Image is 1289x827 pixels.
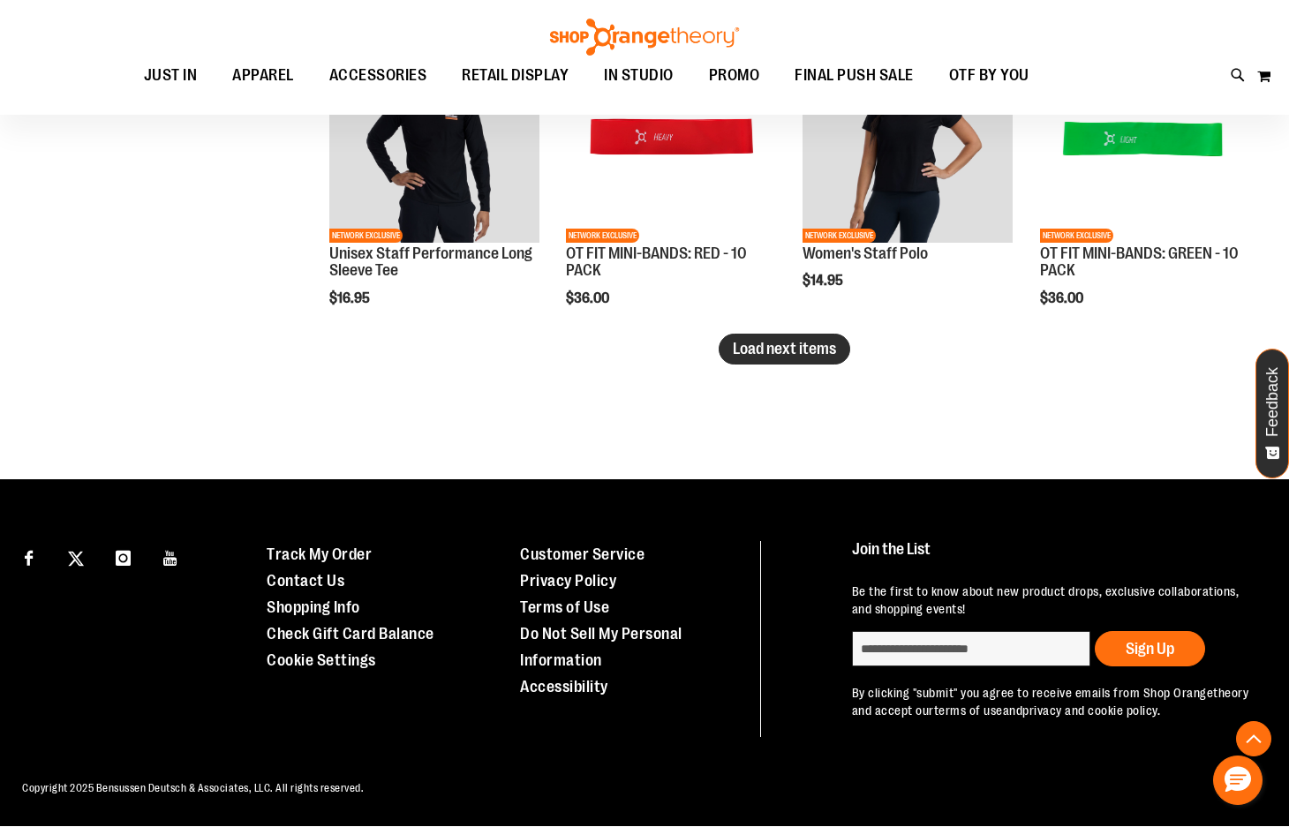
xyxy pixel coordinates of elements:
[803,33,1012,244] a: Women's Staff PoloNETWORK EXCLUSIVE
[719,334,850,365] button: Load next items
[709,56,760,95] span: PROMO
[61,541,92,572] a: Visit our X page
[1040,244,1239,280] a: OT FIT MINI-BANDS: GREEN - 10 PACK
[852,684,1255,719] p: By clicking "submit" you agree to receive emails from Shop Orangetheory and accept our and
[1255,349,1289,478] button: Feedback - Show survey
[444,56,586,96] a: RETAIL DISPLAY
[520,598,609,616] a: Terms of Use
[144,56,198,95] span: JUST IN
[1031,24,1258,351] div: product
[604,56,674,95] span: IN STUDIO
[520,625,682,669] a: Do Not Sell My Personal Information
[566,290,612,306] span: $36.00
[329,244,532,280] a: Unisex Staff Performance Long Sleeve Tee
[803,244,928,262] a: Women's Staff Polo
[803,273,846,289] span: $14.95
[547,19,742,56] img: Shop Orangetheory
[320,24,547,351] div: product
[267,545,372,563] a: Track My Order
[777,56,931,96] a: FINAL PUSH SALE
[566,33,775,244] a: Product image for OT FIT MINI-BANDS: RED - 10 PACKNETWORK EXCLUSIVE
[566,229,639,243] span: NETWORK EXCLUSIVE
[267,598,360,616] a: Shopping Info
[1236,721,1271,756] button: Back To Top
[462,56,569,95] span: RETAIL DISPLAY
[1264,367,1281,437] span: Feedback
[1126,640,1174,658] span: Sign Up
[803,229,876,243] span: NETWORK EXCLUSIVE
[329,290,373,306] span: $16.95
[852,583,1255,618] p: Be the first to know about new product drops, exclusive collaborations, and shopping events!
[267,625,434,643] a: Check Gift Card Balance
[1040,290,1086,306] span: $36.00
[795,56,914,95] span: FINAL PUSH SALE
[520,572,616,590] a: Privacy Policy
[126,56,215,96] a: JUST IN
[691,56,778,96] a: PROMO
[803,33,1012,242] img: Women's Staff Polo
[108,541,139,572] a: Visit our Instagram page
[1040,33,1249,242] img: Product image for OT FIT MINI-BANDS: GREEN - 10 PACK
[557,24,784,351] div: product
[1095,631,1205,666] button: Sign Up
[520,545,644,563] a: Customer Service
[232,56,294,95] span: APPAREL
[852,541,1255,574] h4: Join the List
[68,551,84,567] img: Twitter
[329,33,539,244] a: Unisex Staff Performance Long Sleeve TeeNETWORK EXCLUSIVE
[794,24,1021,334] div: product
[329,33,539,242] img: Unisex Staff Performance Long Sleeve Tee
[155,541,186,572] a: Visit our Youtube page
[949,56,1029,95] span: OTF BY YOU
[931,56,1047,96] a: OTF BY YOU
[566,244,747,280] a: OT FIT MINI-BANDS: RED - 10 PACK
[852,631,1090,666] input: enter email
[566,33,775,242] img: Product image for OT FIT MINI-BANDS: RED - 10 PACK
[733,340,836,357] span: Load next items
[1040,33,1249,244] a: Product image for OT FIT MINI-BANDS: GREEN - 10 PACKNETWORK EXCLUSIVE
[520,678,608,695] a: Accessibility
[267,572,344,590] a: Contact Us
[329,56,427,95] span: ACCESSORIES
[329,229,403,243] span: NETWORK EXCLUSIVE
[1022,703,1160,718] a: privacy and cookie policy.
[215,56,312,96] a: APPAREL
[22,782,364,794] span: Copyright 2025 Bensussen Deutsch & Associates, LLC. All rights reserved.
[267,651,376,669] a: Cookie Settings
[1213,756,1263,805] button: Hello, have a question? Let’s chat.
[312,56,445,96] a: ACCESSORIES
[1040,229,1113,243] span: NETWORK EXCLUSIVE
[586,56,691,95] a: IN STUDIO
[13,541,44,572] a: Visit our Facebook page
[934,703,1003,718] a: terms of use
